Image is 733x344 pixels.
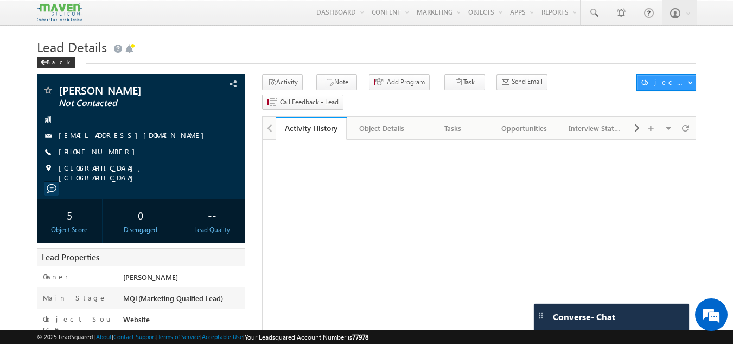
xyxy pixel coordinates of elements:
span: Your Leadsquared Account Number is [245,333,368,341]
div: Tasks [426,122,479,135]
a: [EMAIL_ADDRESS][DOMAIN_NAME] [59,130,209,140]
div: Back [37,57,75,68]
span: © 2025 LeadSquared | | | | | [37,332,368,342]
span: Send Email [512,77,543,86]
div: Opportunities [498,122,550,135]
div: Object Details [355,122,408,135]
div: Disengaged [111,225,171,235]
label: Main Stage [43,293,107,303]
button: Add Program [369,74,430,90]
span: Add Program [387,77,425,87]
a: Tasks [418,117,489,140]
span: [GEOGRAPHIC_DATA], [GEOGRAPHIC_DATA] [59,163,227,183]
span: [PERSON_NAME] [59,85,187,96]
a: Acceptable Use [202,333,243,340]
span: Call Feedback - Lead [280,97,339,107]
span: Converse - Chat [553,312,615,322]
div: Website [120,314,245,329]
a: Opportunities [489,117,560,140]
a: About [96,333,112,340]
img: carter-drag [537,311,545,320]
a: Object Details [347,117,418,140]
div: Interview Status [569,122,621,135]
div: -- [182,205,242,225]
a: Interview Status [560,117,631,140]
button: Object Actions [636,74,696,91]
label: Object Source [43,314,113,334]
span: [PHONE_NUMBER] [59,147,141,158]
div: Lead Quality [182,225,242,235]
button: Note [316,74,357,90]
img: Custom Logo [37,3,82,22]
div: Object Actions [641,77,687,87]
span: Lead Properties [42,252,99,262]
a: Back [37,57,81,66]
div: 0 [111,205,171,225]
span: Not Contacted [59,98,187,109]
button: Call Feedback - Lead [262,95,343,110]
a: Terms of Service [158,333,200,340]
span: Lead Details [37,38,107,55]
div: Object Score [40,225,100,235]
div: Activity History [284,123,339,133]
button: Activity [262,74,303,90]
button: Task [444,74,485,90]
a: Activity History [276,117,347,140]
button: Send Email [496,74,547,90]
label: Owner [43,272,68,282]
div: 5 [40,205,100,225]
a: Contact Support [113,333,156,340]
span: 77978 [352,333,368,341]
div: MQL(Marketing Quaified Lead) [120,293,245,308]
span: [PERSON_NAME] [123,272,178,282]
